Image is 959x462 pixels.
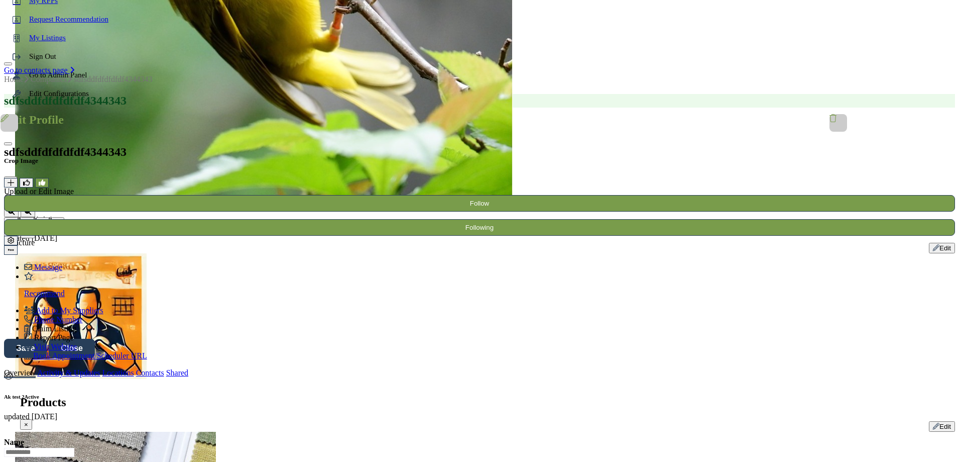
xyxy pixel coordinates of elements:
span: Message [34,263,62,271]
button: Save [4,339,47,358]
p: Recommend [24,289,955,298]
span: Edit Configurations [29,89,89,98]
a: sdfsddfdfdfdfdf4344343 [74,75,152,83]
a: Activity & Updates [37,368,100,377]
a: Book Appointment/Scheduler URL [24,351,147,360]
h2: Products [20,396,939,409]
a: Add to My Suppliers [24,306,103,315]
span: Claim Listing [32,324,76,333]
span: Add to My Suppliers [36,306,103,315]
img: Picture [4,238,35,247]
a: Home [4,75,31,83]
div: Basic outlined example [929,243,955,253]
button: Follow [4,195,955,212]
a: Phone Number [24,315,82,324]
button: Close [4,62,12,65]
input: Enter product name [4,448,74,457]
a: Go to contacts page [4,66,75,74]
span: Report Page [34,333,74,342]
button: More details [4,245,18,255]
h6: Ak test 2 [4,394,955,400]
h1: Edit Profile [4,113,955,127]
div: Basic outlined example [929,421,955,432]
span: Visit Website [34,342,77,351]
ul: More details [4,263,955,360]
span: Book Appointment/Scheduler URL [33,351,147,360]
a: Visit Website [24,342,77,351]
button: Close [4,142,12,145]
span: Active [25,394,39,400]
button: Undo like [35,178,49,188]
span: sdfsddfdfdfdfdf4344343 [4,145,127,158]
b: Name [4,438,24,446]
button: Show Company Details With Edit Page [929,243,955,253]
a: Shared [166,368,188,377]
h5: Crop Image [4,157,955,165]
img: ak-test-23 logo [15,253,147,379]
a: Companies [31,75,74,83]
button: Show Company Details With Edit Page [929,421,955,432]
a: Recommend [24,272,955,298]
a: Overview [4,368,36,378]
button: Edit company [4,236,18,245]
span: updated [DATE] [4,412,57,421]
button: × [20,419,32,430]
button: Following [4,219,955,236]
a: ak-test-23 logo Ak test 2Active updated [DATE] [4,253,955,421]
h1: sdfsddfdfdfdfdf4344343 [4,94,955,108]
span: Sign Out [29,52,56,61]
a: Message [24,263,62,271]
button: Close Image Upload Modal [4,176,17,187]
span: Phone Number [34,315,82,324]
a: Locations [102,368,134,377]
a: Contacts [136,368,164,377]
div: Aspect Ratio:1:1,Size:400x400px [1,114,18,132]
button: Like [20,178,33,188]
